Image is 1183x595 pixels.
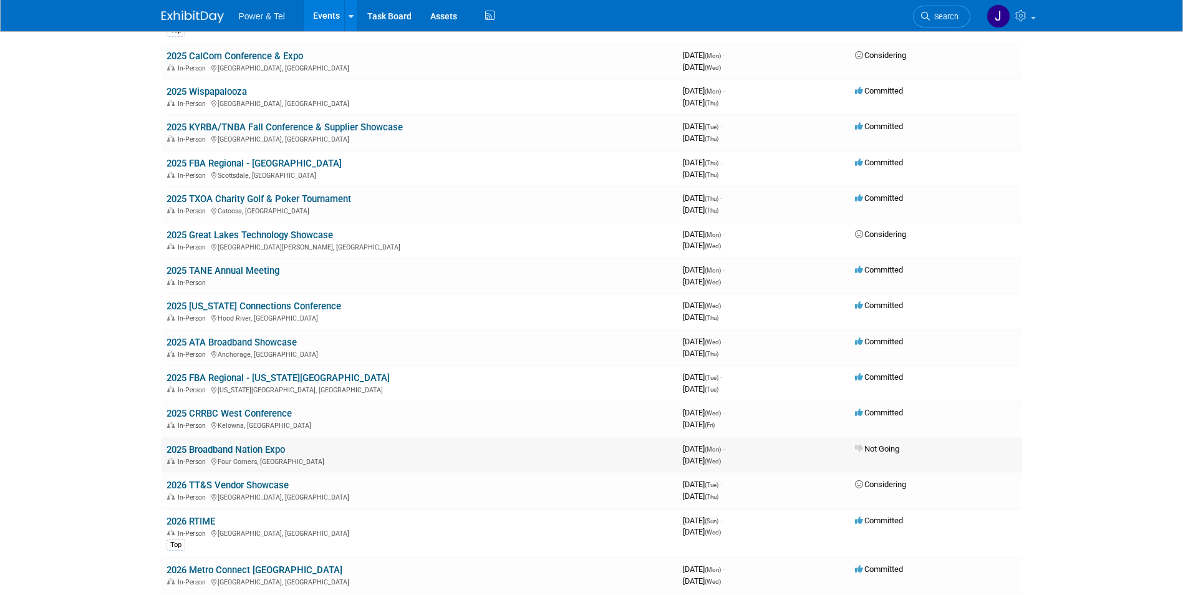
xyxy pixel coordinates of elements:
a: 2025 ATA Broadband Showcase [167,337,297,348]
span: (Thu) [705,207,718,214]
a: 2025 TANE Annual Meeting [167,265,279,276]
span: Power & Tel [239,11,285,21]
span: [DATE] [683,133,718,143]
span: [DATE] [683,372,722,382]
img: In-Person Event [167,314,175,321]
span: - [723,444,725,453]
span: In-Person [178,243,210,251]
span: [DATE] [683,170,718,179]
a: 2025 FBA Regional - [GEOGRAPHIC_DATA] [167,158,342,169]
span: [DATE] [683,456,721,465]
img: In-Person Event [167,530,175,536]
a: 2026 TT&S Vendor Showcase [167,480,289,491]
span: [DATE] [683,491,718,501]
div: [GEOGRAPHIC_DATA], [GEOGRAPHIC_DATA] [167,98,673,108]
span: Committed [855,337,903,346]
img: ExhibitDay [162,11,224,23]
img: In-Person Event [167,578,175,584]
span: In-Person [178,207,210,215]
a: 2025 Broadband Nation Expo [167,444,285,455]
span: In-Person [178,279,210,287]
div: [GEOGRAPHIC_DATA], [GEOGRAPHIC_DATA] [167,491,673,501]
span: [DATE] [683,312,718,322]
span: In-Person [178,100,210,108]
span: - [720,122,722,131]
span: Committed [855,516,903,525]
span: Committed [855,564,903,574]
span: (Thu) [705,351,718,357]
span: [DATE] [683,516,722,525]
span: - [720,372,722,382]
div: [GEOGRAPHIC_DATA], [GEOGRAPHIC_DATA] [167,576,673,586]
div: [GEOGRAPHIC_DATA], [GEOGRAPHIC_DATA] [167,528,673,538]
a: 2025 CalCom Conference & Expo [167,51,303,62]
img: In-Person Event [167,243,175,249]
img: In-Person Event [167,64,175,70]
img: In-Person Event [167,351,175,357]
span: [DATE] [683,564,725,574]
a: 2025 Wispapalooza [167,86,247,97]
span: [DATE] [683,98,718,107]
span: - [723,408,725,417]
span: (Tue) [705,123,718,130]
span: Committed [855,265,903,274]
span: [DATE] [683,51,725,60]
div: [GEOGRAPHIC_DATA][PERSON_NAME], [GEOGRAPHIC_DATA] [167,241,673,251]
span: In-Person [178,172,210,180]
span: Search [930,12,958,21]
span: - [723,301,725,310]
span: (Mon) [705,88,721,95]
img: In-Person Event [167,172,175,178]
span: (Wed) [705,279,721,286]
span: - [723,51,725,60]
span: (Thu) [705,314,718,321]
span: - [723,564,725,574]
span: (Wed) [705,458,721,465]
span: In-Person [178,314,210,322]
span: (Wed) [705,529,721,536]
div: [GEOGRAPHIC_DATA], [GEOGRAPHIC_DATA] [167,62,673,72]
span: [DATE] [683,158,722,167]
span: In-Person [178,493,210,501]
span: (Wed) [705,243,721,249]
span: (Thu) [705,172,718,178]
span: [DATE] [683,122,722,131]
span: (Fri) [705,422,715,428]
a: 2025 CRRBC West Conference [167,408,292,419]
span: [DATE] [683,241,721,250]
span: - [720,158,722,167]
img: Justin Bayless [987,4,1010,28]
span: [DATE] [683,205,718,215]
span: In-Person [178,64,210,72]
span: (Wed) [705,339,721,346]
span: (Mon) [705,231,721,238]
span: [DATE] [683,62,721,72]
a: 2025 [US_STATE] Connections Conference [167,301,341,312]
span: [DATE] [683,193,722,203]
span: In-Person [178,458,210,466]
img: In-Person Event [167,279,175,285]
span: (Tue) [705,374,718,381]
span: - [720,193,722,203]
span: Committed [855,372,903,382]
div: Kelowna, [GEOGRAPHIC_DATA] [167,420,673,430]
img: In-Person Event [167,458,175,464]
span: Considering [855,480,906,489]
span: Committed [855,408,903,417]
a: 2025 TXOA Charity Golf & Poker Tournament [167,193,351,205]
span: [DATE] [683,444,725,453]
span: (Mon) [705,52,721,59]
div: [US_STATE][GEOGRAPHIC_DATA], [GEOGRAPHIC_DATA] [167,384,673,394]
span: - [720,480,722,489]
span: (Tue) [705,386,718,393]
span: (Wed) [705,410,721,417]
span: (Thu) [705,100,718,107]
span: (Mon) [705,566,721,573]
span: [DATE] [683,384,718,394]
span: Committed [855,301,903,310]
span: [DATE] [683,527,721,536]
span: In-Person [178,578,210,586]
span: [DATE] [683,349,718,358]
span: - [723,337,725,346]
span: In-Person [178,135,210,143]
